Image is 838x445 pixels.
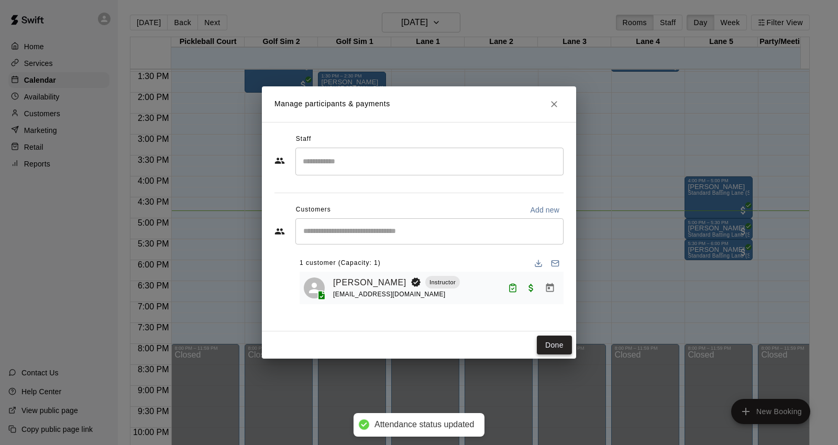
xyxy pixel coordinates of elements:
button: Close [545,95,564,114]
button: Download list [530,255,547,272]
div: Attendance status updated [374,419,474,430]
p: Instructor [429,278,456,287]
svg: Customers [274,226,285,237]
p: Add new [530,205,559,215]
p: Manage participants & payments [274,98,390,109]
button: Done [537,336,572,355]
span: [EMAIL_ADDRESS][DOMAIN_NAME] [333,291,446,298]
span: 1 customer (Capacity: 1) [300,255,381,272]
span: Customers [296,202,331,218]
button: Email participants [547,255,564,272]
button: Manage bookings & payment [541,279,559,297]
button: Attended [504,279,522,297]
svg: Booking Owner [411,277,421,287]
div: Start typing to search customers... [295,218,564,244]
a: [PERSON_NAME] [333,276,406,290]
button: Add new [526,202,564,218]
div: Search staff [295,148,564,175]
svg: Staff [274,155,285,166]
span: Staff [296,131,311,148]
span: Paid with Credit [522,283,541,292]
div: Alexis Silkwood [304,277,325,298]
